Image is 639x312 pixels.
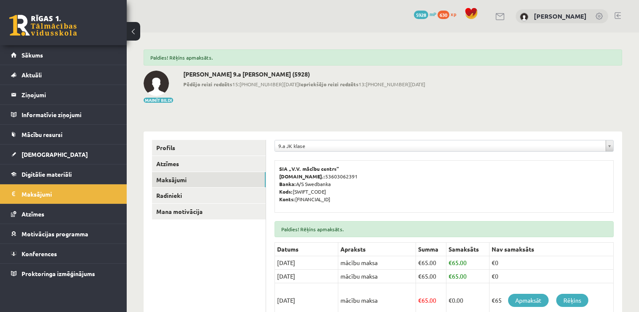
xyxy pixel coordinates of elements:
a: Ziņojumi [11,85,116,104]
a: Profils [152,140,266,156]
span: Proktoringa izmēģinājums [22,270,95,277]
td: €0 [489,270,613,283]
span: Digitālie materiāli [22,170,72,178]
span: € [449,259,452,266]
a: Sākums [11,45,116,65]
p: 53603062391 A/S Swedbanka [SWIFT_CODE] [FINANCIAL_ID] [279,165,609,203]
a: Atzīmes [11,204,116,224]
a: Konferences [11,244,116,263]
a: 630 xp [438,11,460,17]
td: mācību maksa [338,256,416,270]
th: Apraksts [338,243,416,256]
b: [DOMAIN_NAME].: [279,173,325,180]
a: Atzīmes [152,156,266,172]
b: Konts: [279,196,295,203]
a: 9.a JK klase [275,140,613,151]
legend: Maksājumi [22,184,116,204]
a: Rīgas 1. Tālmācības vidusskola [9,15,77,36]
b: Banka: [279,181,296,187]
span: Konferences [22,250,57,257]
span: € [418,259,421,266]
div: Paldies! Rēķins apmaksāts. [144,49,622,66]
th: Samaksāts [446,243,489,256]
span: € [418,296,421,304]
span: Motivācijas programma [22,230,88,238]
a: Maksājumi [11,184,116,204]
a: Aktuāli [11,65,116,85]
legend: Ziņojumi [22,85,116,104]
span: 5928 [414,11,428,19]
span: mP [430,11,436,17]
a: [DEMOGRAPHIC_DATA] [11,145,116,164]
td: 65.00 [416,270,446,283]
th: Nav samaksāts [489,243,613,256]
td: €0 [489,256,613,270]
b: Pēdējo reizi redzēts [183,81,232,88]
a: 5928 mP [414,11,436,17]
img: Ģirts Jarošs [144,71,169,96]
td: [DATE] [275,270,338,283]
td: mācību maksa [338,270,416,283]
span: 15:[PHONE_NUMBER][DATE] 13:[PHONE_NUMBER][DATE] [183,80,425,88]
td: [DATE] [275,256,338,270]
a: Motivācijas programma [11,224,116,244]
span: € [449,296,452,304]
b: Kods: [279,188,293,195]
a: Informatīvie ziņojumi [11,105,116,124]
th: Summa [416,243,446,256]
legend: Informatīvie ziņojumi [22,105,116,124]
b: Iepriekšējo reizi redzēts [299,81,359,88]
a: Mācību resursi [11,125,116,144]
h2: [PERSON_NAME] 9.a [PERSON_NAME] (5928) [183,71,425,78]
span: [DEMOGRAPHIC_DATA] [22,151,88,158]
td: 65.00 [446,256,489,270]
span: € [449,272,452,280]
span: 630 [438,11,449,19]
span: 9.a JK klase [278,140,602,151]
b: SIA „V.V. mācību centrs” [279,165,340,172]
a: Rēķins [556,294,588,307]
img: Ģirts Jarošs [520,13,528,21]
span: Aktuāli [22,71,42,79]
div: Paldies! Rēķins apmaksāts. [275,221,614,237]
td: 65.00 [416,256,446,270]
th: Datums [275,243,338,256]
span: xp [451,11,456,17]
span: Sākums [22,51,43,59]
a: Apmaksāt [508,294,549,307]
span: Mācību resursi [22,131,63,138]
span: € [418,272,421,280]
button: Mainīt bildi [144,98,173,103]
a: Mana motivācija [152,204,266,219]
a: Proktoringa izmēģinājums [11,264,116,283]
a: [PERSON_NAME] [534,12,587,20]
a: Maksājumi [152,172,266,188]
span: Atzīmes [22,210,44,218]
a: Radinieki [152,188,266,203]
a: Digitālie materiāli [11,164,116,184]
td: 65.00 [446,270,489,283]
